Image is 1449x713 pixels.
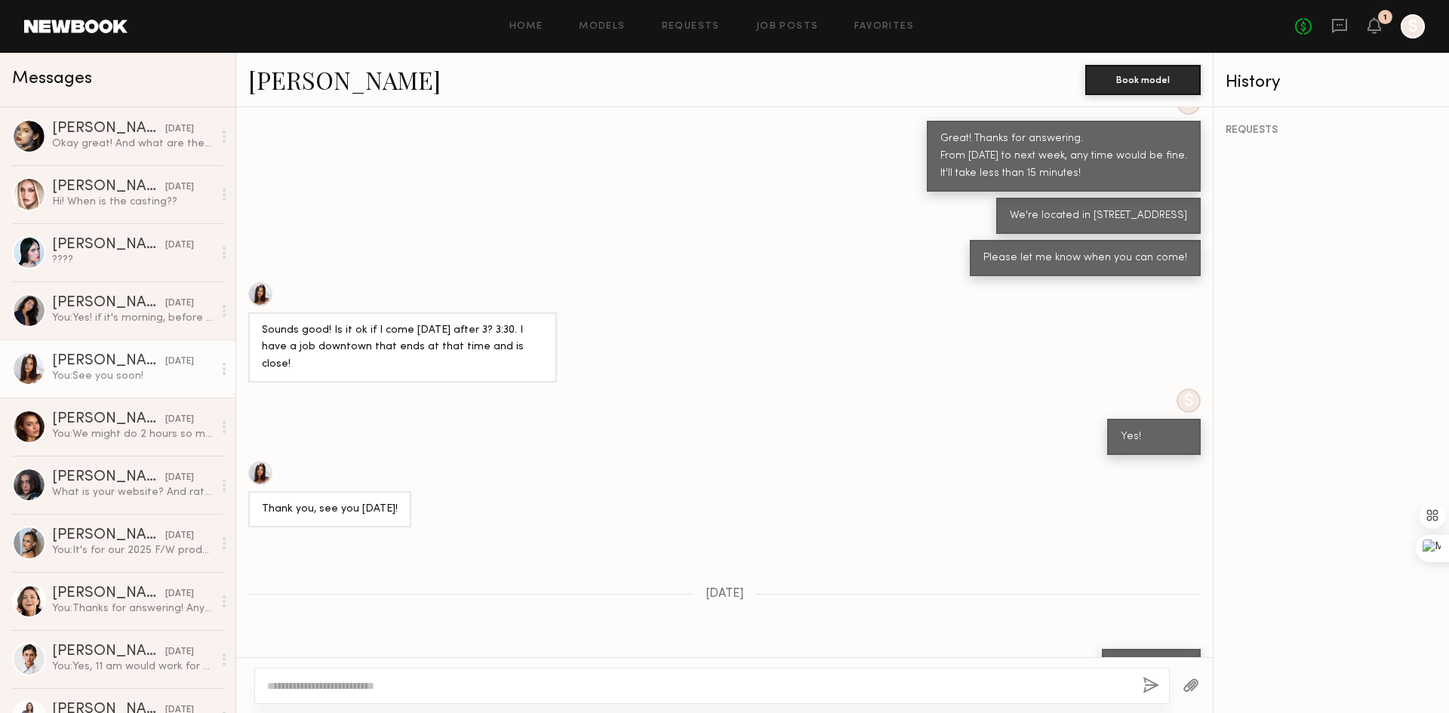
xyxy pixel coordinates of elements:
a: Home [509,22,543,32]
div: Yes! [1121,429,1187,446]
div: [PERSON_NAME] [52,121,165,137]
div: [DATE] [165,180,194,195]
div: [PERSON_NAME] [52,528,165,543]
div: [DATE] [165,471,194,485]
div: History [1226,74,1437,91]
div: [PERSON_NAME] [52,238,165,253]
div: [DATE] [165,355,194,369]
div: REQUESTS [1226,125,1437,136]
div: [DATE] [165,587,194,601]
div: Please let me know when you can come! [983,250,1187,267]
div: What is your website? And rate? [52,485,213,499]
a: Requests [662,22,720,32]
a: Models [579,22,625,32]
a: Job Posts [756,22,819,32]
div: [DATE] [165,122,194,137]
div: Great! Thanks for answering. From [DATE] to next week, any time would be fine. It'll take less th... [940,131,1187,183]
a: S [1401,14,1425,38]
div: [PERSON_NAME] [52,180,165,195]
div: ???? [52,253,213,267]
div: [PERSON_NAME] [52,644,165,659]
span: Messages [12,70,92,88]
div: You: Thanks for answering! Any time that works for you except [DATE] morning. [STREET_ADDRESS] Pl... [52,601,213,616]
div: Sounds good! Is it ok if I come [DATE] after 3? 3:30. I have a job downtown that ends at that tim... [262,322,543,374]
a: [PERSON_NAME] [248,63,441,96]
button: Book model [1085,65,1201,95]
div: 1 [1383,14,1387,22]
div: You: Yes! if it's morning, before 11 am would work, if afternoon, before 3pm or after 4 pm. Pleas... [52,311,213,325]
div: You: It's for our 2025 F/W product shots. If you can work with us directly it would be better for... [52,543,213,558]
div: [PERSON_NAME] [52,354,165,369]
div: We're located in [STREET_ADDRESS] [1010,207,1187,225]
div: [PERSON_NAME] [52,586,165,601]
span: [DATE] [706,588,744,601]
div: [DATE] [165,238,194,253]
div: Thank you, see you [DATE]! [262,501,398,518]
div: You: Yes, 11 am would work for us! [52,659,213,674]
a: Book model [1085,72,1201,85]
div: Hi! When is the casting?? [52,195,213,209]
div: [PERSON_NAME] [52,296,165,311]
div: [PERSON_NAME] [52,412,165,427]
div: [DATE] [165,645,194,659]
a: Favorites [854,22,914,32]
div: [DATE] [165,413,194,427]
div: Okay great! And what are the job details? [52,137,213,151]
div: You: We might do 2 hours so might not be able to pay $300 for 2 hours unfortunately.. Thank you f... [52,427,213,441]
div: [DATE] [165,297,194,311]
div: [DATE] [165,529,194,543]
div: You: See you soon! [52,369,213,383]
div: [PERSON_NAME] [52,470,165,485]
